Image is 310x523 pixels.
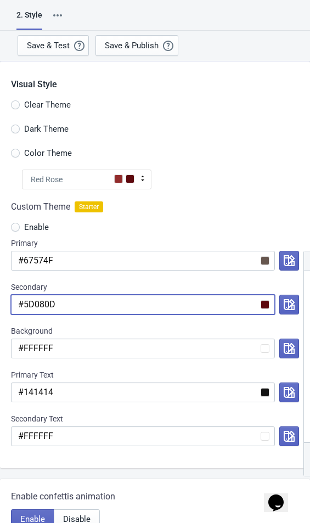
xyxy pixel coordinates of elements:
span: Red Rose [31,174,63,185]
div: Save & Publish [105,41,159,50]
span: Enable confettis animation [11,490,115,503]
div: Visual Style [11,61,310,91]
div: Secondary [11,282,299,293]
div: 2 . Style [16,9,42,30]
span: Clear Theme [24,99,71,110]
button: Save & Test [18,35,89,56]
div: Primary Text [11,369,299,380]
iframe: chat widget [264,479,299,512]
div: Background [11,325,299,336]
button: Save & Publish [95,35,178,56]
div: Primary [11,238,299,249]
div: Save & Test [27,41,70,50]
span: Enable [24,222,49,233]
span: Color Theme [24,148,72,159]
div: Secondary Text [11,413,299,424]
span: Custom Theme [11,200,70,213]
span: Starter [75,201,103,212]
span: Dark Theme [24,123,69,134]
